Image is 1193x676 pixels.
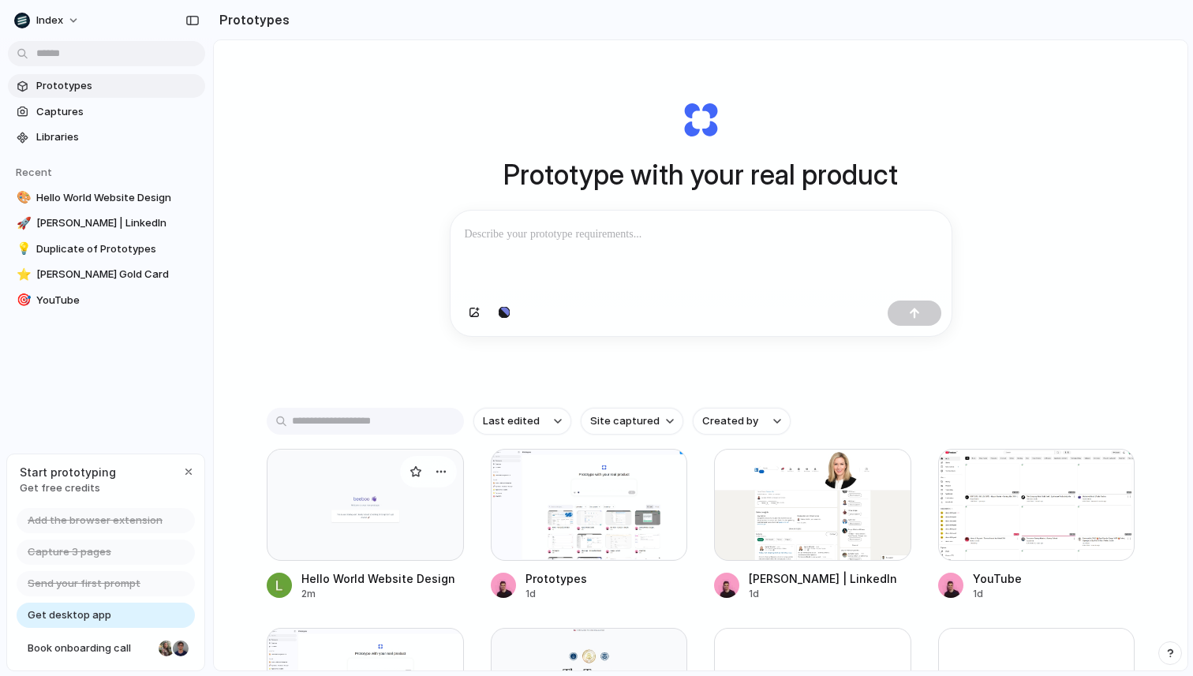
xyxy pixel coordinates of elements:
[491,449,688,601] a: PrototypesPrototypes1d
[28,607,111,623] span: Get desktop app
[16,166,52,178] span: Recent
[17,636,195,661] a: Book onboarding call
[973,570,1022,587] div: YouTube
[525,570,587,587] div: Prototypes
[590,413,660,429] span: Site captured
[28,544,111,560] span: Capture 3 pages
[36,190,199,206] span: Hello World Website Design
[267,449,464,601] a: Hello World Website DesignHello World Website Design2m
[973,587,1022,601] div: 1d
[14,190,30,206] button: 🎨
[8,211,205,235] a: 🚀[PERSON_NAME] | LinkedIn
[938,449,1135,601] a: YouTubeYouTube1d
[17,240,28,258] div: 💡
[36,78,199,94] span: Prototypes
[17,266,28,284] div: ⭐
[702,413,758,429] span: Created by
[36,267,199,282] span: [PERSON_NAME] Gold Card
[17,189,28,207] div: 🎨
[714,449,911,601] a: Carrie Wheeler | LinkedIn[PERSON_NAME] | LinkedIn1d
[301,570,455,587] div: Hello World Website Design
[17,215,28,233] div: 🚀
[28,576,140,592] span: Send your first prompt
[8,74,205,98] a: Prototypes
[14,241,30,257] button: 💡
[301,587,455,601] div: 2m
[36,241,199,257] span: Duplicate of Prototypes
[28,641,152,656] span: Book onboarding call
[8,125,205,149] a: Libraries
[20,480,116,496] span: Get free credits
[525,587,587,601] div: 1d
[36,13,63,28] span: Index
[8,8,88,33] button: Index
[36,293,199,308] span: YouTube
[14,267,30,282] button: ⭐
[749,587,897,601] div: 1d
[503,154,898,196] h1: Prototype with your real product
[36,104,199,120] span: Captures
[17,603,195,628] a: Get desktop app
[693,408,791,435] button: Created by
[28,513,163,528] span: Add the browser extension
[8,100,205,124] a: Captures
[8,263,205,286] a: ⭐[PERSON_NAME] Gold Card
[14,293,30,308] button: 🎯
[749,570,897,587] div: [PERSON_NAME] | LinkedIn
[8,186,205,210] a: 🎨Hello World Website Design
[213,10,290,29] h2: Prototypes
[581,408,683,435] button: Site captured
[8,289,205,312] a: 🎯YouTube
[157,639,176,658] div: Nicole Kubica
[36,129,199,145] span: Libraries
[36,215,199,231] span: [PERSON_NAME] | LinkedIn
[171,639,190,658] div: Christian Iacullo
[8,237,205,261] a: 💡Duplicate of Prototypes
[20,464,116,480] span: Start prototyping
[14,215,30,231] button: 🚀
[473,408,571,435] button: Last edited
[483,413,540,429] span: Last edited
[17,291,28,309] div: 🎯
